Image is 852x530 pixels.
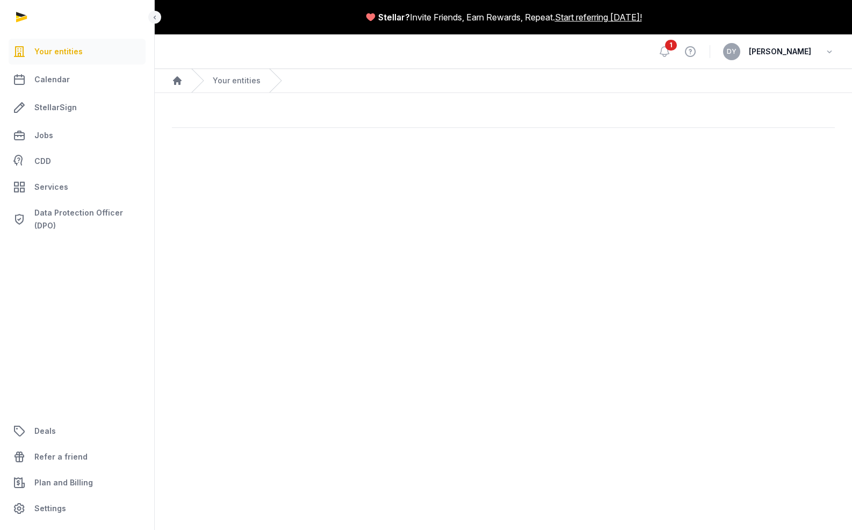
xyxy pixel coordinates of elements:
[727,48,737,55] span: DY
[34,101,77,114] span: StellarSign
[34,155,51,168] span: CDD
[378,11,410,24] span: Stellar?
[213,75,261,86] a: Your entities
[34,450,88,463] span: Refer a friend
[34,502,66,515] span: Settings
[9,67,146,92] a: Calendar
[665,40,677,51] span: 1
[9,151,146,172] a: CDD
[34,45,83,58] span: Your entities
[749,45,811,58] span: [PERSON_NAME]
[34,181,68,194] span: Services
[9,496,146,521] a: Settings
[34,206,141,232] span: Data Protection Officer (DPO)
[9,418,146,444] a: Deals
[9,95,146,120] a: StellarSign
[9,444,146,470] a: Refer a friend
[9,202,146,237] a: Data Protection Officer (DPO)
[723,43,740,60] button: DY
[34,425,56,438] span: Deals
[9,174,146,200] a: Services
[34,476,93,489] span: Plan and Billing
[9,39,146,65] a: Your entities
[555,11,642,24] a: Start referring [DATE]!
[9,470,146,496] a: Plan and Billing
[34,129,53,142] span: Jobs
[155,69,852,93] nav: Breadcrumb
[9,123,146,148] a: Jobs
[34,73,70,86] span: Calendar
